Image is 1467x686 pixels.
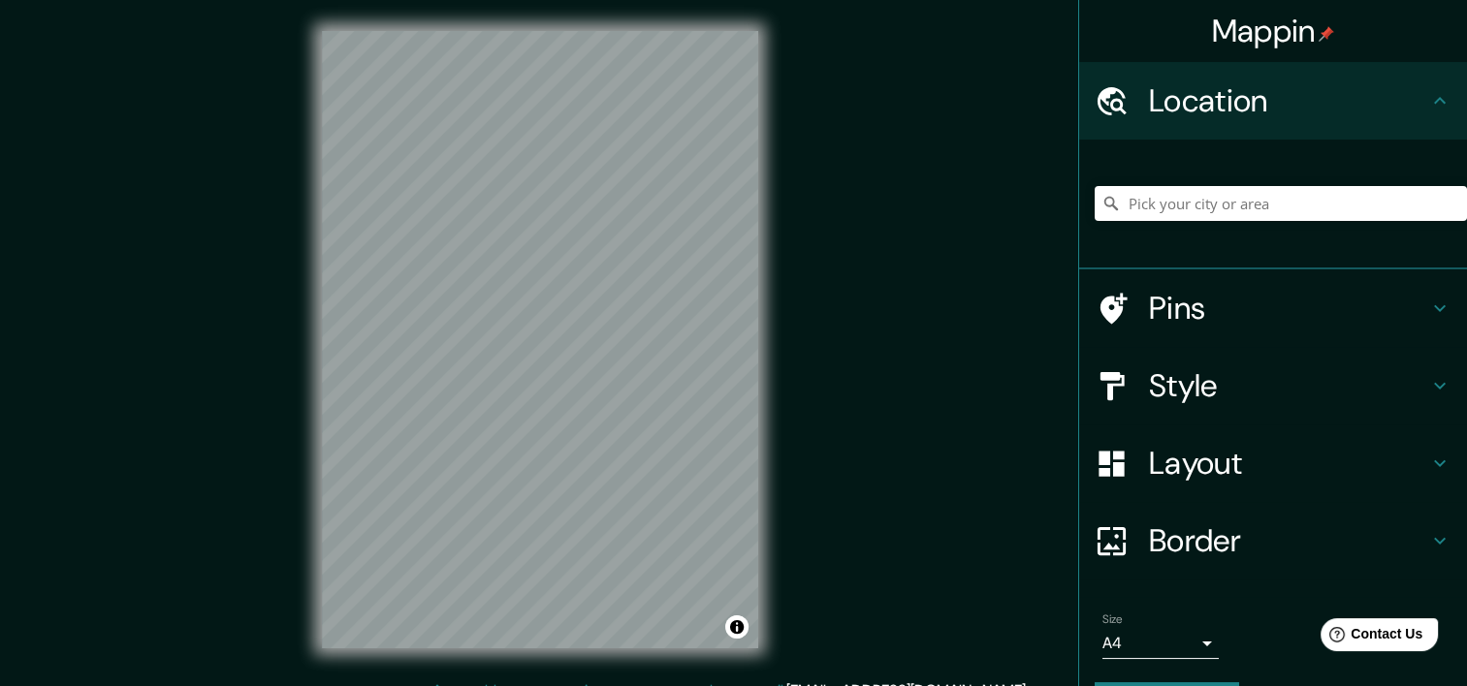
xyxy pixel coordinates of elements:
div: Style [1079,347,1467,424]
label: Size [1102,611,1123,628]
img: pin-icon.png [1319,26,1334,42]
div: Location [1079,62,1467,140]
div: Layout [1079,424,1467,502]
h4: Location [1149,81,1428,120]
div: Border [1079,502,1467,579]
div: A4 [1102,628,1219,659]
iframe: Help widget launcher [1294,610,1446,665]
h4: Layout [1149,444,1428,483]
h4: Style [1149,366,1428,405]
canvas: Map [322,31,758,648]
h4: Border [1149,521,1428,560]
input: Pick your city or area [1095,186,1467,221]
h4: Pins [1149,289,1428,327]
button: Toggle attribution [725,615,749,639]
h4: Mappin [1212,12,1335,50]
div: Pins [1079,269,1467,347]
